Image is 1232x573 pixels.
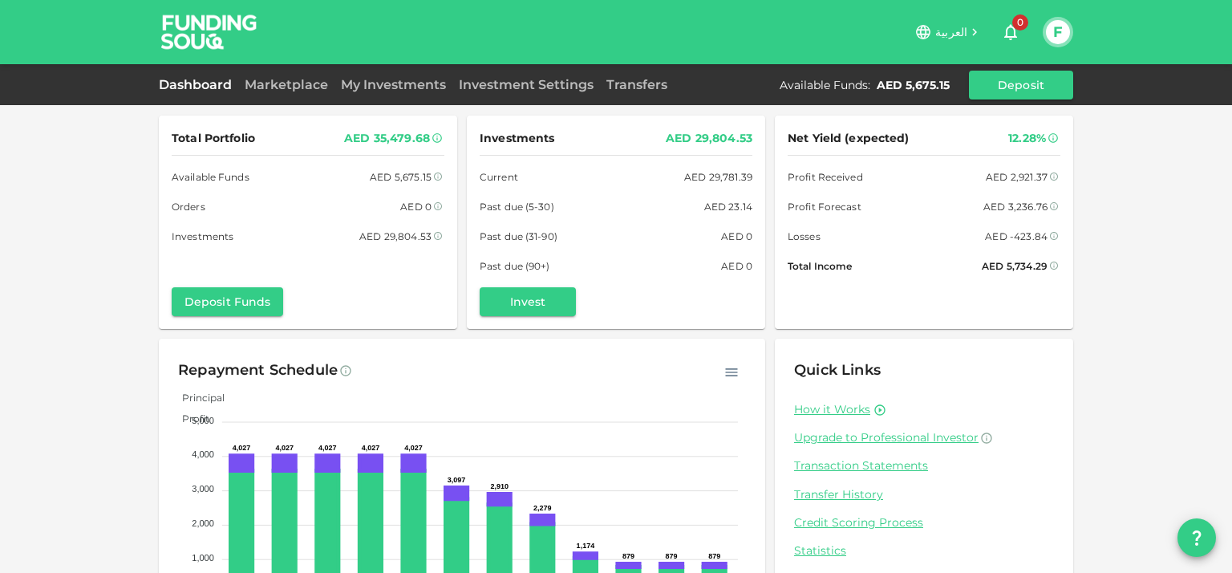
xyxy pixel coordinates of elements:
span: Current [480,169,518,185]
span: Principal [170,392,225,404]
span: Past due (90+) [480,258,550,274]
span: Past due (5-30) [480,198,554,215]
a: My Investments [334,77,452,92]
div: AED 0 [721,258,752,274]
span: 0 [1012,14,1028,30]
button: F [1046,20,1070,44]
div: AED 5,675.15 [877,77,950,93]
span: Investments [172,228,233,245]
a: Upgrade to Professional Investor [794,430,1054,445]
div: AED 29,804.53 [666,128,752,148]
div: AED 0 [400,198,432,215]
span: Total Income [788,258,852,274]
div: AED 29,804.53 [359,228,432,245]
tspan: 4,000 [192,449,214,459]
a: How it Works [794,402,870,417]
a: Dashboard [159,77,238,92]
div: Available Funds : [780,77,870,93]
a: Investment Settings [452,77,600,92]
button: Deposit [969,71,1073,100]
div: AED 2,921.37 [986,169,1048,185]
div: Repayment Schedule [178,358,338,384]
button: 0 [995,16,1027,48]
button: Invest [480,287,576,316]
a: Transfer History [794,487,1054,502]
span: Quick Links [794,361,881,379]
tspan: 3,000 [192,484,214,494]
span: Available Funds [172,169,249,185]
div: AED 35,479.68 [344,128,430,148]
span: Profit [170,412,209,425]
span: Investments [480,128,554,148]
span: Losses [788,228,821,245]
div: AED -423.84 [985,228,1048,245]
span: العربية [935,25,967,39]
tspan: 1,000 [192,553,214,563]
a: Credit Scoring Process [794,515,1054,530]
a: Transfers [600,77,674,92]
div: AED 3,236.76 [983,198,1048,215]
span: Orders [172,198,205,215]
span: Total Portfolio [172,128,255,148]
div: AED 23.14 [704,198,752,215]
div: AED 5,675.15 [370,169,432,185]
a: Statistics [794,543,1054,559]
tspan: 2,000 [192,518,214,528]
a: Marketplace [238,77,334,92]
span: Upgrade to Professional Investor [794,430,979,445]
button: question [1177,518,1216,557]
div: AED 29,781.39 [684,169,752,185]
a: Transaction Statements [794,458,1054,473]
span: Profit Forecast [788,198,861,215]
span: Profit Received [788,169,863,185]
span: Past due (31-90) [480,228,557,245]
div: 12.28% [1008,128,1046,148]
button: Deposit Funds [172,287,283,316]
div: AED 0 [721,228,752,245]
tspan: 5,000 [192,416,214,425]
div: AED 5,734.29 [982,258,1048,274]
span: Net Yield (expected) [788,128,910,148]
